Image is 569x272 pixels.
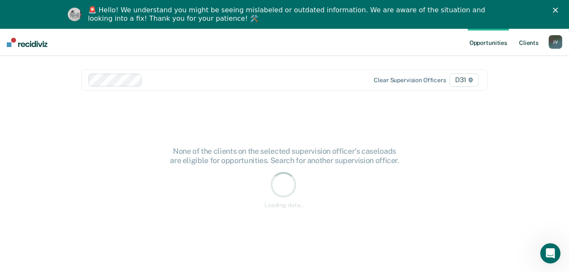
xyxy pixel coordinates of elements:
img: Profile image for Kim [68,8,81,21]
button: JV [549,35,562,49]
span: D31 [450,73,479,87]
div: J V [549,35,562,49]
iframe: Intercom live chat [540,243,561,264]
div: Clear supervision officers [374,77,446,84]
div: 🚨 Hello! We understand you might be seeing mislabeled or outdated information. We are aware of th... [88,6,488,23]
img: Recidiviz [7,38,47,47]
a: Opportunities [468,29,509,56]
div: Close [553,8,561,13]
a: Clients [517,29,540,56]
